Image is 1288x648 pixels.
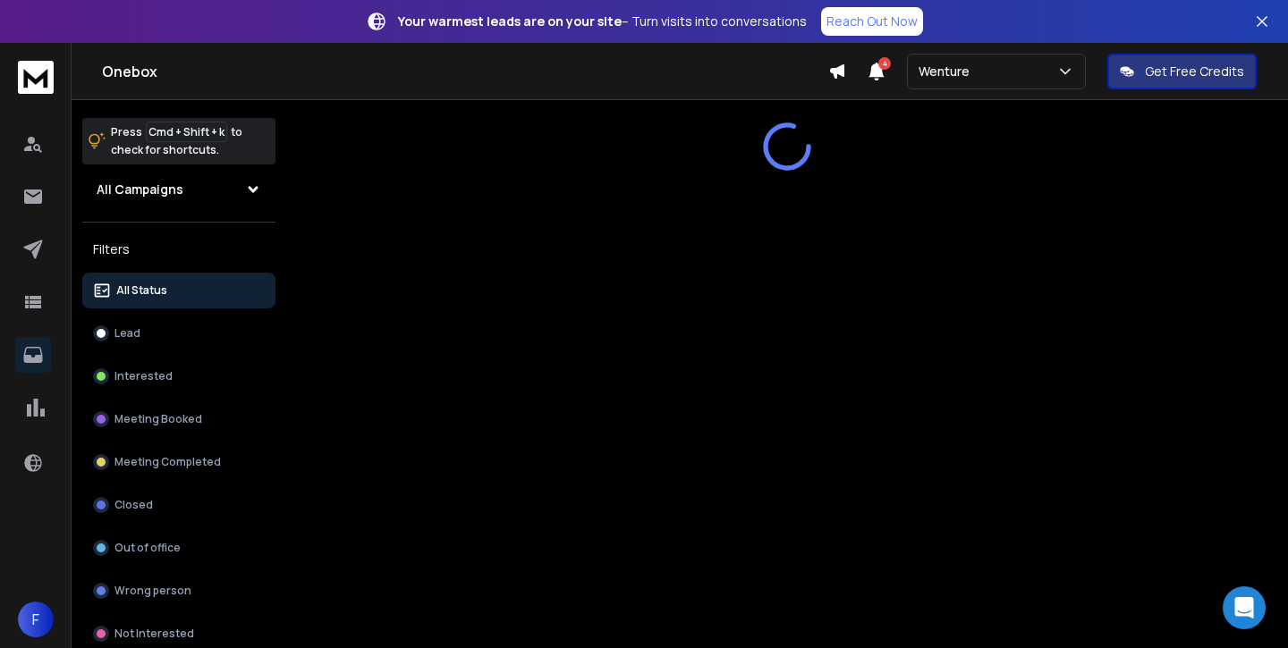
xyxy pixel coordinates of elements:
button: Get Free Credits [1107,54,1257,89]
button: Interested [82,358,275,394]
span: Cmd + Shift + k [146,122,227,142]
p: Meeting Completed [114,455,221,469]
button: Wrong person [82,573,275,609]
h1: Onebox [102,61,828,82]
p: – Turn visits into conversations [398,13,807,30]
p: Meeting Booked [114,412,202,426]
strong: Your warmest leads are on your site [398,13,622,29]
button: Out of office [82,530,275,566]
p: Wenture [919,63,977,80]
img: logo [18,61,54,94]
button: F [18,602,54,637]
h1: All Campaigns [97,181,183,198]
button: All Status [82,273,275,308]
button: Closed [82,487,275,523]
p: Reach Out Now [826,13,918,30]
p: Interested [114,369,173,383]
button: Meeting Completed [82,444,275,480]
span: 4 [878,57,891,70]
p: Not Interested [114,627,194,641]
button: Lead [82,316,275,351]
p: Get Free Credits [1145,63,1244,80]
p: Wrong person [114,584,191,598]
p: Out of office [114,541,181,555]
a: Reach Out Now [821,7,923,36]
h3: Filters [82,237,275,262]
p: All Status [116,283,167,298]
button: All Campaigns [82,172,275,207]
p: Closed [114,498,153,512]
p: Press to check for shortcuts. [111,123,242,159]
button: Meeting Booked [82,401,275,437]
div: Open Intercom Messenger [1223,586,1266,629]
p: Lead [114,326,140,341]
